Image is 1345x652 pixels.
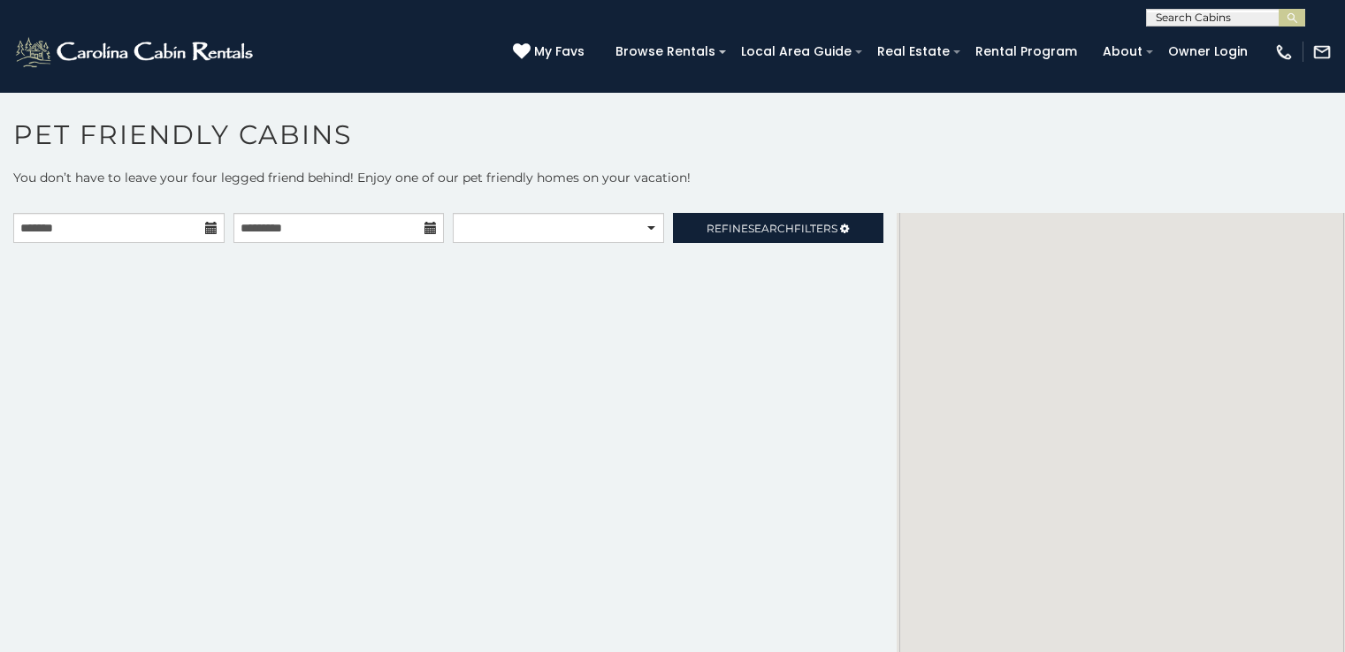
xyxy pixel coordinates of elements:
[607,38,724,65] a: Browse Rentals
[967,38,1086,65] a: Rental Program
[673,213,884,243] a: RefineSearchFilters
[13,34,258,70] img: White-1-2.png
[748,222,794,235] span: Search
[1274,42,1294,62] img: phone-regular-white.png
[1094,38,1151,65] a: About
[707,222,837,235] span: Refine Filters
[534,42,585,61] span: My Favs
[732,38,860,65] a: Local Area Guide
[513,42,589,62] a: My Favs
[1159,38,1257,65] a: Owner Login
[1312,42,1332,62] img: mail-regular-white.png
[868,38,959,65] a: Real Estate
